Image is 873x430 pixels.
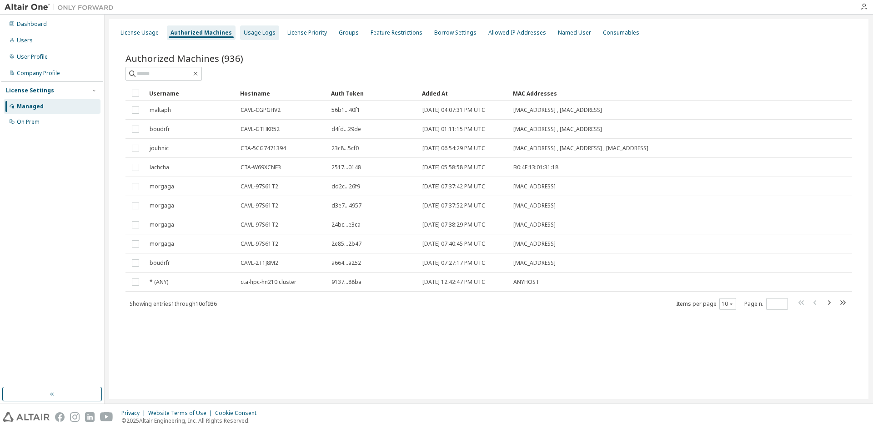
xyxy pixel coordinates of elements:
span: boudrfr [150,126,170,133]
span: [MAC_ADDRESS] , [MAC_ADDRESS] [513,126,602,133]
span: ANYHOST [513,278,539,286]
span: CAVL-97S61T2 [241,183,278,190]
span: [DATE] 07:38:29 PM UTC [422,221,485,228]
span: Showing entries 1 through 10 of 936 [130,300,217,308]
p: © 2025 Altair Engineering, Inc. All Rights Reserved. [121,417,262,425]
span: CTA-W69XCNF3 [241,164,281,171]
span: 56b1...40f1 [331,106,360,114]
div: Dashboard [17,20,47,28]
span: [DATE] 01:11:15 PM UTC [422,126,485,133]
div: License Priority [287,29,327,36]
div: Users [17,37,33,44]
span: [MAC_ADDRESS] [513,221,556,228]
div: Cookie Consent [215,410,262,417]
span: 2517...0148 [331,164,361,171]
span: CAVL-97S61T2 [241,221,278,228]
span: lachcha [150,164,169,171]
span: morgaga [150,183,174,190]
div: Consumables [603,29,639,36]
div: Managed [17,103,44,110]
div: Named User [558,29,591,36]
div: Hostname [240,86,324,101]
span: [MAC_ADDRESS] , [MAC_ADDRESS] [513,106,602,114]
div: License Settings [6,87,54,94]
span: [DATE] 06:54:29 PM UTC [422,145,485,152]
span: maltaph [150,106,171,114]
span: d3e7...4957 [331,202,361,209]
span: Page n. [744,298,788,310]
span: CAVL-97S61T2 [241,202,278,209]
span: cta-hpc-hn210.cluster [241,278,296,286]
span: joubnic [150,145,169,152]
span: morgaga [150,240,174,248]
span: * (ANY) [150,278,168,286]
span: 9137...88ba [331,278,361,286]
div: MAC Addresses [513,86,757,101]
span: CAVL-2T1J8M2 [241,259,278,267]
span: [DATE] 07:40:45 PM UTC [422,240,485,248]
img: instagram.svg [70,412,80,422]
button: 10 [722,300,734,308]
span: [MAC_ADDRESS] [513,259,556,267]
span: a664...a252 [331,259,361,267]
span: [MAC_ADDRESS] [513,183,556,190]
div: License Usage [120,29,159,36]
span: [DATE] 12:42:47 PM UTC [422,278,485,286]
span: 2e85...2b47 [331,240,361,248]
div: On Prem [17,118,40,126]
div: Website Terms of Use [148,410,215,417]
span: [DATE] 07:37:52 PM UTC [422,202,485,209]
img: facebook.svg [55,412,65,422]
div: Username [149,86,233,101]
img: youtube.svg [100,412,113,422]
span: Authorized Machines (936) [125,52,243,65]
div: Allowed IP Addresses [488,29,546,36]
span: dd2c...26f9 [331,183,360,190]
span: B0:4F:13:01:31:18 [513,164,558,171]
img: linkedin.svg [85,412,95,422]
span: CAVL-97S61T2 [241,240,278,248]
span: [MAC_ADDRESS] , [MAC_ADDRESS] , [MAC_ADDRESS] [513,145,648,152]
span: [DATE] 04:07:31 PM UTC [422,106,485,114]
div: Usage Logs [244,29,276,36]
div: Feature Restrictions [371,29,422,36]
span: CAVL-GTHKR52 [241,126,280,133]
img: altair_logo.svg [3,412,50,422]
div: Added At [422,86,506,101]
div: Company Profile [17,70,60,77]
span: Items per page [676,298,736,310]
span: [MAC_ADDRESS] [513,202,556,209]
span: d4fd...29de [331,126,361,133]
div: Borrow Settings [434,29,477,36]
span: [MAC_ADDRESS] [513,240,556,248]
span: [DATE] 07:37:42 PM UTC [422,183,485,190]
span: CTA-5CG7471394 [241,145,286,152]
div: Authorized Machines [171,29,232,36]
div: Privacy [121,410,148,417]
div: Groups [339,29,359,36]
span: [DATE] 05:58:58 PM UTC [422,164,485,171]
div: Auth Token [331,86,415,101]
span: CAVL-CGPGHV2 [241,106,281,114]
span: 23c8...5cf0 [331,145,359,152]
img: Altair One [5,3,118,12]
span: [DATE] 07:27:17 PM UTC [422,259,485,267]
span: morgaga [150,221,174,228]
div: User Profile [17,53,48,61]
span: boudrfr [150,259,170,267]
span: 24bc...e3ca [331,221,361,228]
span: morgaga [150,202,174,209]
